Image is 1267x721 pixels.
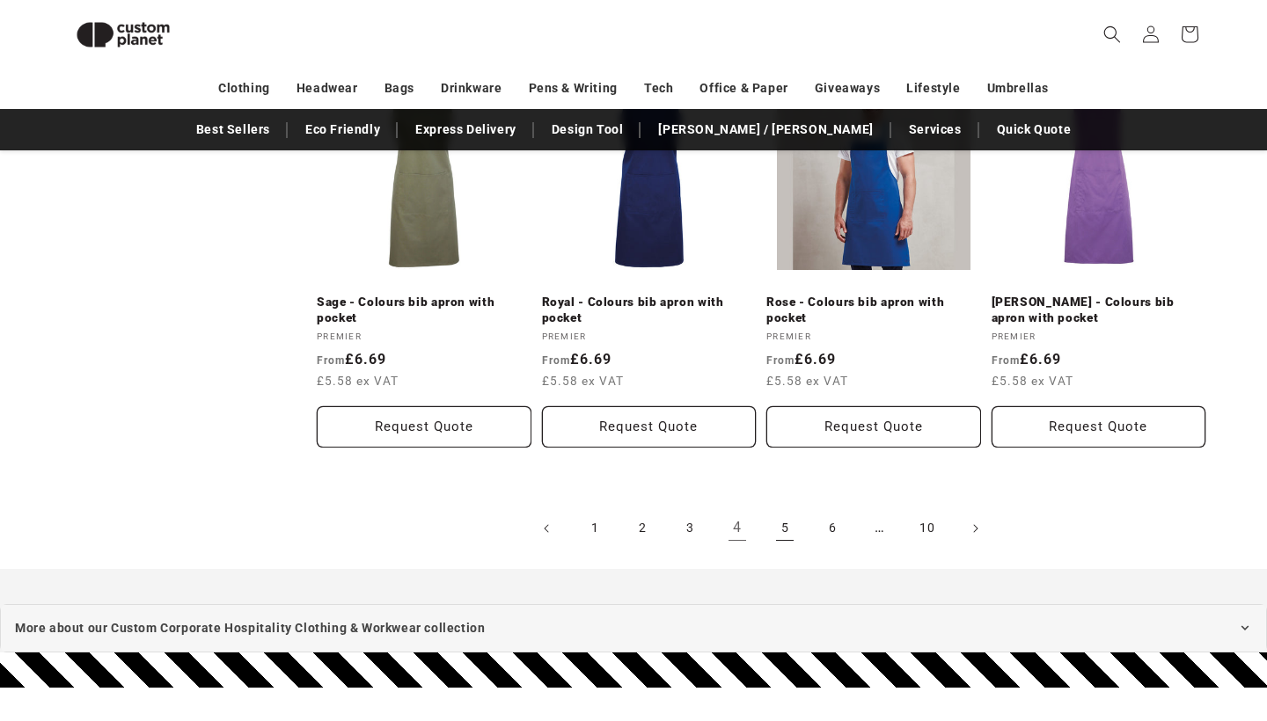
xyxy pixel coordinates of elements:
[384,73,414,104] a: Bags
[317,295,531,325] a: Sage - Colours bib apron with pocket
[670,509,709,548] a: Page 3
[992,295,1206,325] a: [PERSON_NAME] - Colours bib apron with pocket
[542,406,757,448] button: Request Quote
[987,73,1049,104] a: Umbrellas
[908,509,947,548] a: Page 10
[906,73,960,104] a: Lifestyle
[815,73,880,104] a: Giveaways
[861,509,899,548] span: …
[528,509,567,548] a: Previous page
[1093,15,1132,54] summary: Search
[649,114,882,145] a: [PERSON_NAME] / [PERSON_NAME]
[441,73,502,104] a: Drinkware
[766,295,981,325] a: Rose - Colours bib apron with pocket
[813,509,852,548] a: Page 6
[62,7,185,62] img: Custom Planet
[297,73,358,104] a: Headwear
[765,509,804,548] a: Page 5
[965,531,1267,721] iframe: Chat Widget
[187,114,279,145] a: Best Sellers
[543,114,633,145] a: Design Tool
[15,617,485,639] span: More about our Custom Corporate Hospitality Clothing & Workwear collection
[218,73,270,104] a: Clothing
[297,114,389,145] a: Eco Friendly
[992,406,1206,448] button: Request Quote
[406,114,525,145] a: Express Delivery
[956,509,994,548] a: Next page
[575,509,614,548] a: Page 1
[317,509,1205,548] nav: Pagination
[644,73,673,104] a: Tech
[699,73,787,104] a: Office & Paper
[529,73,618,104] a: Pens & Writing
[542,295,757,325] a: Royal - Colours bib apron with pocket
[623,509,662,548] a: Page 2
[900,114,970,145] a: Services
[766,406,981,448] button: Request Quote
[988,114,1080,145] a: Quick Quote
[317,406,531,448] button: Request Quote
[718,509,757,548] a: Page 4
